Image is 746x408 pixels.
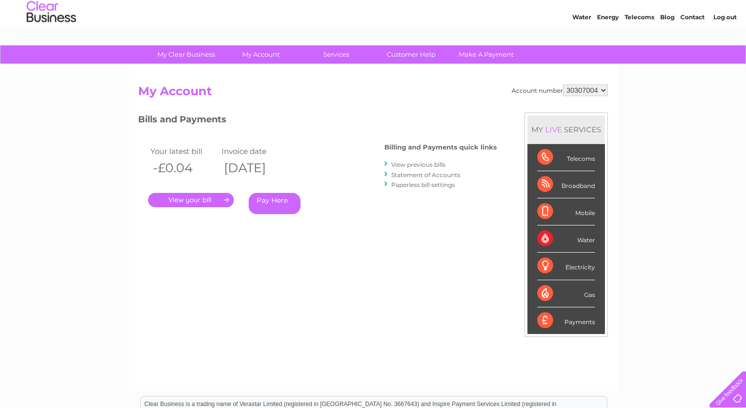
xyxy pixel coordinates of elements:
a: Log out [713,42,737,49]
a: Contact [680,42,705,49]
a: Water [572,42,591,49]
div: Broadband [537,171,595,198]
img: logo.png [26,26,76,56]
a: Services [296,45,377,64]
a: Paperless bill settings [391,181,455,188]
h4: Billing and Payments quick links [384,144,497,151]
div: Payments [537,307,595,334]
a: View previous bills [391,161,446,168]
a: Energy [597,42,619,49]
a: My Account [221,45,302,64]
a: Statement of Accounts [391,171,460,179]
a: Pay Here [249,193,300,214]
div: Telecoms [537,144,595,171]
a: 0333 014 3131 [560,5,628,17]
div: Gas [537,280,595,307]
div: MY SERVICES [527,115,605,144]
td: Your latest bill [148,145,219,158]
div: Electricity [537,253,595,280]
a: Blog [660,42,674,49]
div: Account number [512,84,608,96]
th: [DATE] [219,158,290,178]
th: -£0.04 [148,158,219,178]
a: Make A Payment [446,45,527,64]
h3: Bills and Payments [138,112,497,130]
div: Clear Business is a trading name of Verastar Limited (registered in [GEOGRAPHIC_DATA] No. 3667643... [141,5,607,48]
a: Telecoms [625,42,654,49]
a: Customer Help [371,45,452,64]
div: LIVE [543,125,564,134]
td: Invoice date [219,145,290,158]
a: My Clear Business [146,45,227,64]
div: Mobile [537,198,595,225]
a: . [148,193,234,207]
h2: My Account [138,84,608,103]
div: Water [537,225,595,253]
